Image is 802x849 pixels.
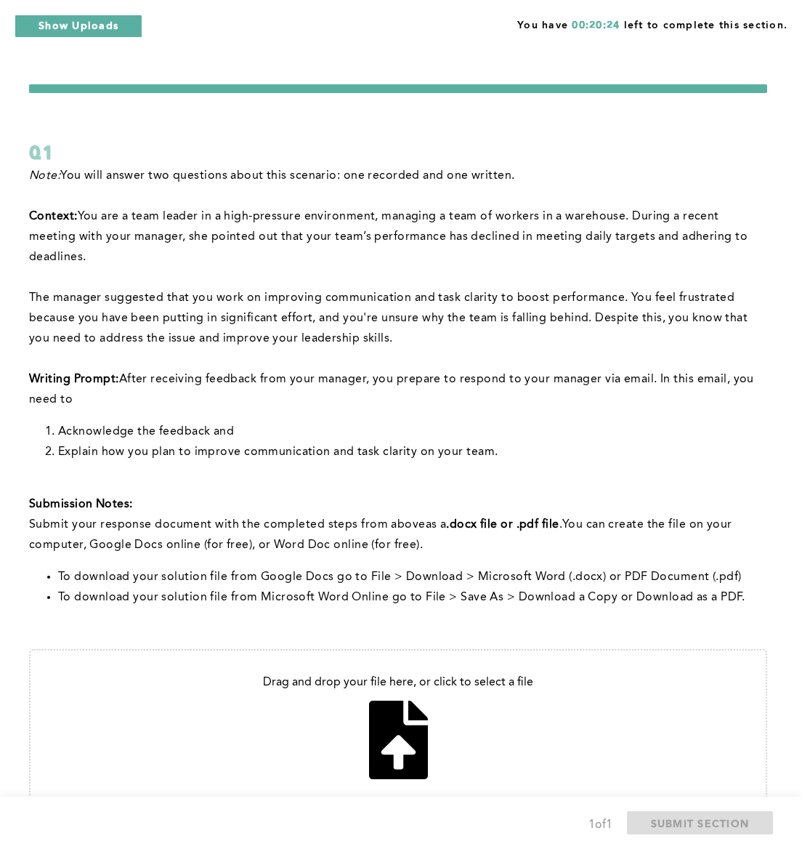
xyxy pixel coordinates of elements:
div: 1 of 1 [588,815,612,835]
strong: Writing Prompt [29,374,116,385]
span: Explain how you plan to improve communication and task clarity on your team. [58,446,498,458]
strong: .docx file or .pdf file [446,519,559,531]
em: Note: [29,170,60,182]
p: with the completed steps from above You can create the file on your computer, Google Docs online ... [29,515,767,555]
span: You have left to complete this section. [517,15,787,33]
strong: : [116,374,118,385]
span: SUBMIT SECTION [651,816,750,830]
span: After receiving feedback from your manager, you prepare to respond to your manager via email. In ... [29,374,757,406]
div: Q1 [29,140,767,166]
span: The manager suggested that you work on improving communication and task clarity to boost performa... [29,292,751,345]
span: Submit your response document [29,519,215,531]
li: To download your solution file from Google Docs go to File > Download > Microsoft Word (.docx) or... [58,567,767,587]
li: To download your solution file from Microsoft Word Online go to File > Save As > Download a Copy ... [58,587,767,608]
span: as a [426,519,447,531]
span: Acknowledge the feedback and [58,426,234,438]
span: 00:20:24 [572,20,620,31]
strong: Submission Notes: [29,499,132,510]
strong: Context: [29,211,78,222]
span: You are a team leader in a high-pressure environment, managing a team of workers in a warehouse. ... [29,211,750,263]
p: You will answer two questions about this scenario: one recorded and one written. [29,166,767,186]
span: . [559,519,562,531]
button: SUBMIT SECTION [627,811,774,834]
button: Show Uploads [15,15,142,38]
